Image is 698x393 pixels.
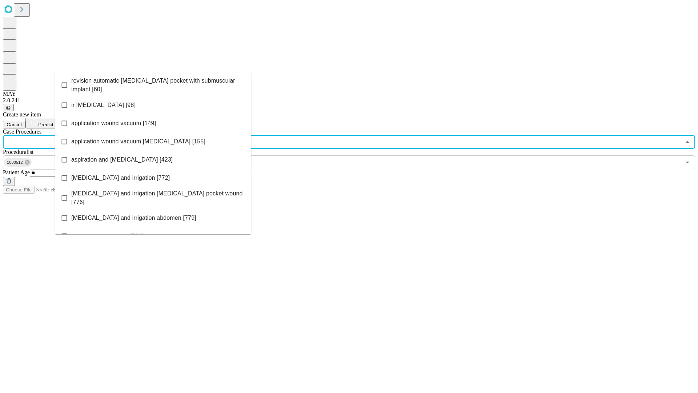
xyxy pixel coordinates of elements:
[71,76,245,94] span: revision automatic [MEDICAL_DATA] pocket with submuscular implant [60]
[6,105,11,110] span: @
[3,169,30,175] span: Patient Age
[71,174,170,182] span: [MEDICAL_DATA] and irrigation [772]
[71,101,136,110] span: ir [MEDICAL_DATA] [98]
[38,122,53,127] span: Predict
[4,158,32,167] div: 1000512
[7,122,22,127] span: Cancel
[3,128,41,135] span: Scheduled Procedure
[3,104,14,111] button: @
[3,91,695,97] div: MAY
[71,214,196,222] span: [MEDICAL_DATA] and irrigation abdomen [779]
[71,232,144,241] span: wound vac placement [784]
[71,189,245,207] span: [MEDICAL_DATA] and irrigation [MEDICAL_DATA] pocket wound [776]
[71,137,205,146] span: application wound vacuum [MEDICAL_DATA] [155]
[3,121,25,128] button: Cancel
[71,119,156,128] span: application wound vacuum [149]
[682,157,693,167] button: Open
[3,97,695,104] div: 2.0.241
[71,155,173,164] span: aspiration and [MEDICAL_DATA] [423]
[4,158,26,167] span: 1000512
[3,149,33,155] span: Proceduralist
[25,118,59,128] button: Predict
[682,137,693,147] button: Close
[3,111,41,118] span: Create new item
